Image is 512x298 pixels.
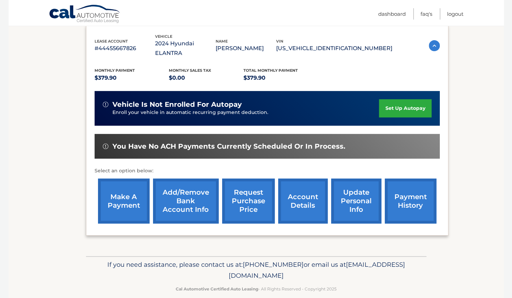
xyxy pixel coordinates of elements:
p: $379.90 [243,73,318,83]
p: 2024 Hyundai ELANTRA [155,39,216,58]
span: [EMAIL_ADDRESS][DOMAIN_NAME] [229,261,405,279]
span: Monthly Payment [95,68,135,73]
span: [PHONE_NUMBER] [243,261,304,268]
p: - All Rights Reserved - Copyright 2025 [90,285,422,293]
span: lease account [95,39,128,44]
p: [PERSON_NAME] [216,44,276,53]
a: Cal Automotive [49,4,121,24]
a: payment history [385,179,436,223]
span: Total Monthly Payment [243,68,298,73]
span: vehicle [155,34,172,39]
a: request purchase price [222,179,275,223]
p: Select an option below: [95,167,440,175]
p: If you need assistance, please contact us at: or email us at [90,259,422,281]
a: Dashboard [378,8,406,20]
a: make a payment [98,179,150,223]
img: accordion-active.svg [429,40,440,51]
a: update personal info [331,179,381,223]
span: vin [276,39,283,44]
strong: Cal Automotive Certified Auto Leasing [176,286,258,291]
a: Logout [447,8,464,20]
p: $379.90 [95,73,169,83]
img: alert-white.svg [103,144,108,149]
p: Enroll your vehicle in automatic recurring payment deduction. [112,109,379,116]
a: set up autopay [379,99,431,117]
span: You have no ACH payments currently scheduled or in process. [112,142,345,151]
a: account details [278,179,328,223]
span: vehicle is not enrolled for autopay [112,100,242,109]
p: [US_VEHICLE_IDENTIFICATION_NUMBER] [276,44,392,53]
p: #44455667826 [95,44,155,53]
span: Monthly sales Tax [169,68,211,73]
a: Add/Remove bank account info [153,179,219,223]
img: alert-white.svg [103,102,108,107]
span: name [216,39,228,44]
a: FAQ's [421,8,432,20]
p: $0.00 [169,73,243,83]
